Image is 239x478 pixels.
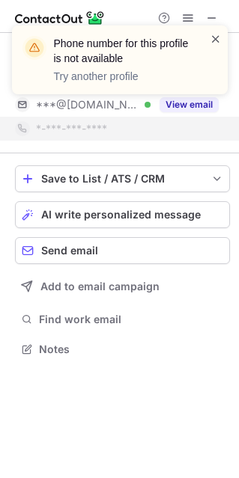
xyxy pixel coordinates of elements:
[15,201,230,228] button: AI write personalized message
[22,36,46,60] img: warning
[15,273,230,300] button: Add to email campaign
[54,69,192,84] p: Try another profile
[40,281,160,292] span: Add to email campaign
[15,339,230,360] button: Notes
[15,165,230,192] button: save-profile-one-click
[15,237,230,264] button: Send email
[41,173,204,185] div: Save to List / ATS / CRM
[39,343,224,356] span: Notes
[41,209,201,221] span: AI write personalized message
[39,313,224,326] span: Find work email
[41,245,98,257] span: Send email
[54,36,192,66] header: Phone number for this profile is not available
[15,309,230,330] button: Find work email
[15,9,105,27] img: ContactOut v5.3.10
